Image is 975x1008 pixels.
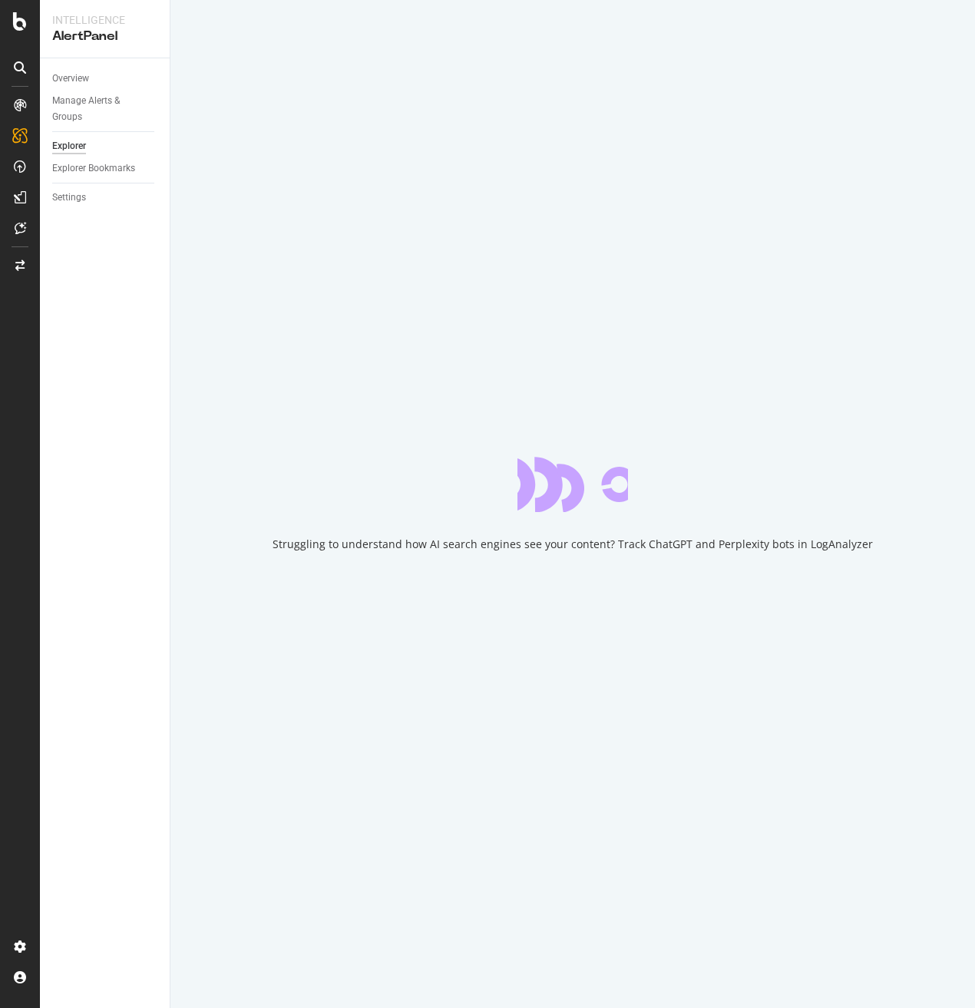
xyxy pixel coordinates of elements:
[52,190,86,206] div: Settings
[52,12,157,28] div: Intelligence
[52,28,157,45] div: AlertPanel
[52,138,86,154] div: Explorer
[517,457,628,512] div: animation
[52,71,89,87] div: Overview
[52,160,159,177] a: Explorer Bookmarks
[52,71,159,87] a: Overview
[52,160,135,177] div: Explorer Bookmarks
[52,93,159,125] a: Manage Alerts & Groups
[52,190,159,206] a: Settings
[52,93,144,125] div: Manage Alerts & Groups
[52,138,159,154] a: Explorer
[273,537,873,552] div: Struggling to understand how AI search engines see your content? Track ChatGPT and Perplexity bot...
